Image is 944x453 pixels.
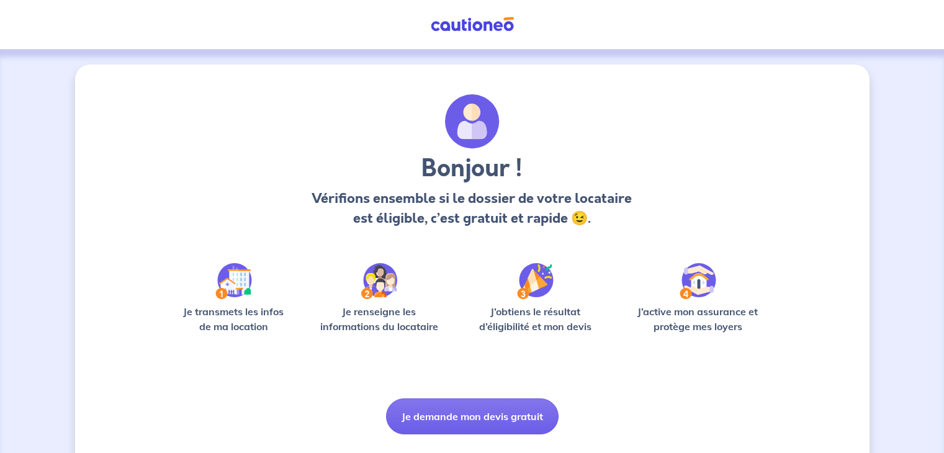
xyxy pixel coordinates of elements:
img: /static/90a569abe86eec82015bcaae536bd8e6/Step-1.svg [215,263,252,299]
p: J’active mon assurance et protège mes loyers [626,304,770,334]
img: /static/f3e743aab9439237c3e2196e4328bba9/Step-3.svg [517,263,554,299]
p: Vérifions ensemble si le dossier de votre locataire est éligible, c’est gratuit et rapide 😉. [308,189,636,228]
button: Je demande mon devis gratuit [386,398,559,434]
p: J’obtiens le résultat d’éligibilité et mon devis [465,304,606,334]
img: /static/c0a346edaed446bb123850d2d04ad552/Step-2.svg [361,263,397,299]
p: Je renseigne les informations du locataire [313,304,446,334]
img: Cautioneo [426,17,519,32]
img: archivate [445,94,500,149]
h3: Bonjour ! [308,154,636,184]
p: Je transmets les infos de ma location [174,304,293,334]
img: /static/bfff1cf634d835d9112899e6a3df1a5d/Step-4.svg [680,263,716,299]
